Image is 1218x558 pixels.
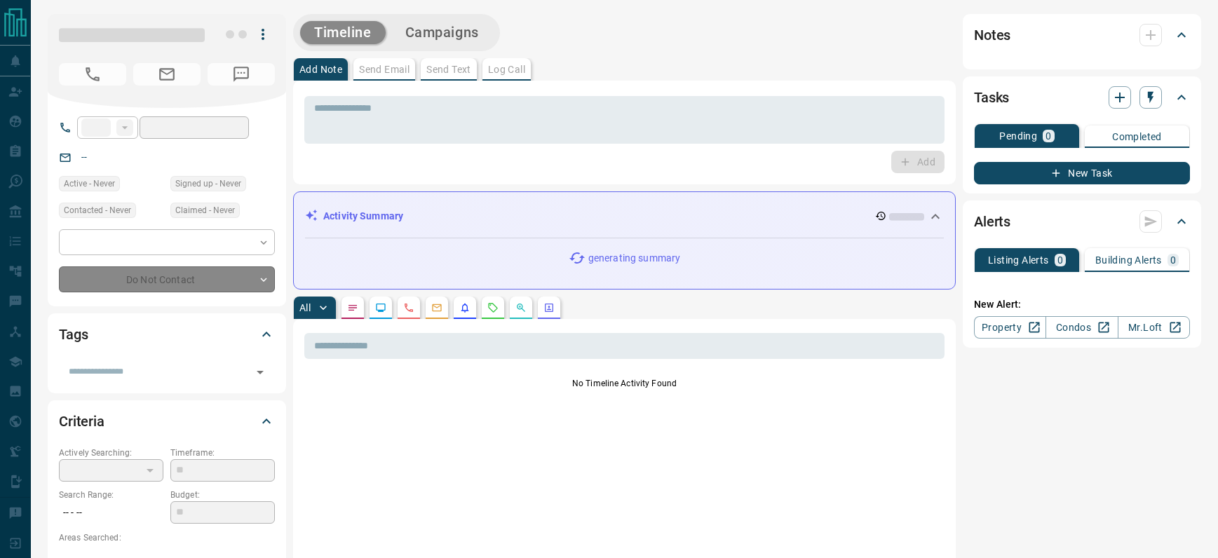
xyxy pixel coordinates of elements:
[459,302,471,313] svg: Listing Alerts
[59,531,275,544] p: Areas Searched:
[59,266,275,292] div: Do Not Contact
[974,210,1010,233] h2: Alerts
[431,302,442,313] svg: Emails
[170,447,275,459] p: Timeframe:
[1095,255,1162,265] p: Building Alerts
[974,162,1190,184] button: New Task
[64,177,115,191] span: Active - Never
[1118,316,1190,339] a: Mr.Loft
[974,18,1190,52] div: Notes
[974,316,1046,339] a: Property
[347,302,358,313] svg: Notes
[974,86,1009,109] h2: Tasks
[175,203,235,217] span: Claimed - Never
[59,323,88,346] h2: Tags
[305,203,944,229] div: Activity Summary
[170,489,275,501] p: Budget:
[59,404,275,438] div: Criteria
[1046,131,1051,141] p: 0
[323,209,403,224] p: Activity Summary
[208,63,275,86] span: No Number
[974,205,1190,238] div: Alerts
[59,410,104,433] h2: Criteria
[299,64,342,74] p: Add Note
[59,501,163,524] p: -- - --
[515,302,527,313] svg: Opportunities
[64,203,131,217] span: Contacted - Never
[1170,255,1176,265] p: 0
[999,131,1037,141] p: Pending
[487,302,499,313] svg: Requests
[59,63,126,86] span: No Number
[59,447,163,459] p: Actively Searching:
[391,21,493,44] button: Campaigns
[299,303,311,313] p: All
[588,251,680,266] p: generating summary
[81,151,87,163] a: --
[1046,316,1118,339] a: Condos
[543,302,555,313] svg: Agent Actions
[1057,255,1063,265] p: 0
[304,377,945,390] p: No Timeline Activity Found
[133,63,201,86] span: No Email
[175,177,241,191] span: Signed up - Never
[250,362,270,382] button: Open
[988,255,1049,265] p: Listing Alerts
[375,302,386,313] svg: Lead Browsing Activity
[59,318,275,351] div: Tags
[300,21,386,44] button: Timeline
[1112,132,1162,142] p: Completed
[974,81,1190,114] div: Tasks
[59,489,163,501] p: Search Range:
[403,302,414,313] svg: Calls
[974,24,1010,46] h2: Notes
[974,297,1190,312] p: New Alert:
